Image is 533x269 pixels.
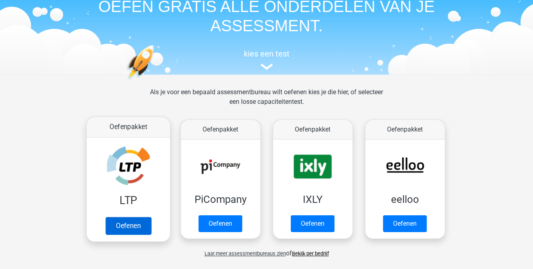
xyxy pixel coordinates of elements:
h5: kies een test [82,49,451,59]
a: Oefenen [105,217,151,235]
img: assessment [261,64,273,70]
a: Oefenen [199,215,242,232]
div: Als je voor een bepaald assessmentbureau wilt oefenen kies je die hier, of selecteer een losse ca... [144,87,389,116]
div: of [82,242,451,258]
a: Oefenen [291,215,334,232]
a: Oefenen [383,215,427,232]
a: Bekijk per bedrijf [292,251,329,257]
img: oefenen [126,45,185,117]
a: kies een test [82,49,451,70]
span: Laat meer assessmentbureaus zien [205,251,286,257]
